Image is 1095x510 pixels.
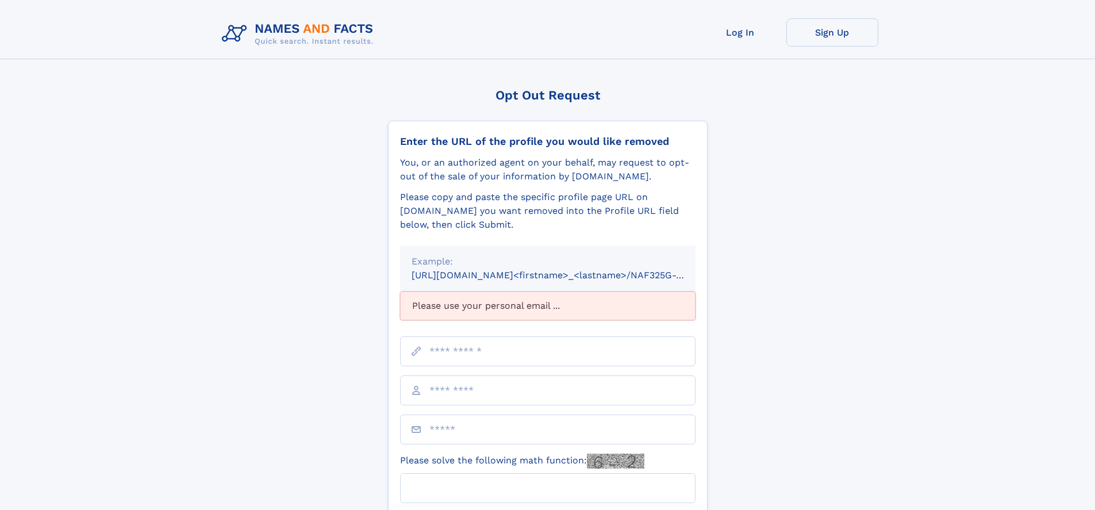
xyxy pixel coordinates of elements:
img: Logo Names and Facts [217,18,383,49]
a: Log In [694,18,786,47]
small: [URL][DOMAIN_NAME]<firstname>_<lastname>/NAF325G-xxxxxxxx [412,270,717,281]
div: Enter the URL of the profile you would like removed [400,135,696,148]
div: You, or an authorized agent on your behalf, may request to opt-out of the sale of your informatio... [400,156,696,183]
a: Sign Up [786,18,878,47]
label: Please solve the following math function: [400,454,644,469]
div: Please use your personal email ... [400,292,696,320]
div: Example: [412,255,684,269]
div: Please copy and paste the specific profile page URL on [DOMAIN_NAME] you want removed into the Pr... [400,190,696,232]
div: Opt Out Request [388,88,708,102]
